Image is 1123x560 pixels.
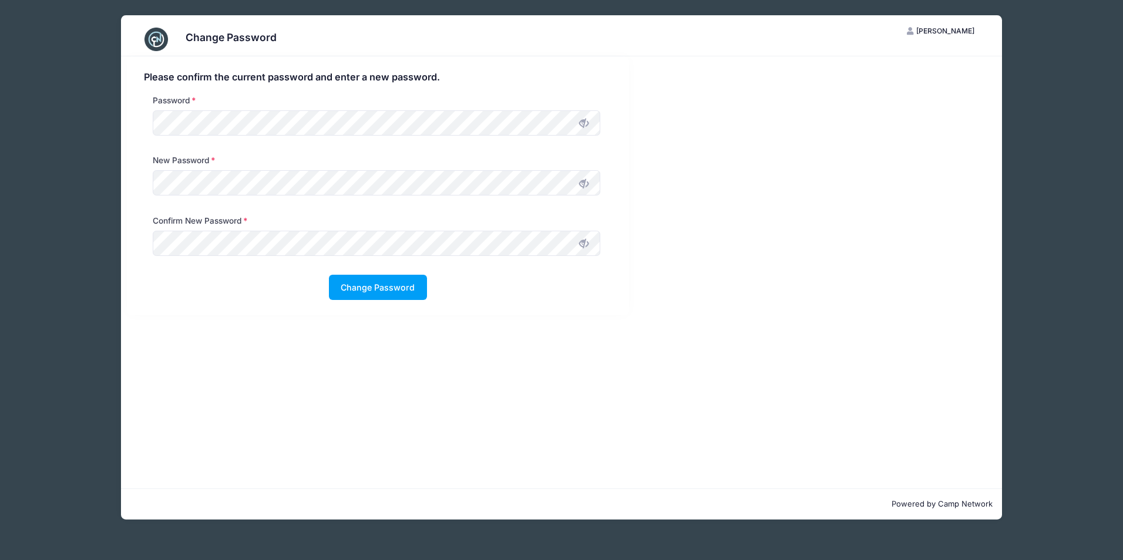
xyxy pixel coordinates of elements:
label: Confirm New Password [153,215,248,227]
h4: Please confirm the current password and enter a new password. [144,72,612,83]
p: Powered by Camp Network [130,498,993,510]
label: New Password [153,154,216,166]
span: [PERSON_NAME] [916,26,974,35]
h3: Change Password [186,31,277,43]
button: Change Password [329,275,427,300]
label: Password [153,95,196,106]
button: [PERSON_NAME] [897,21,985,41]
img: CampNetwork [144,28,168,51]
